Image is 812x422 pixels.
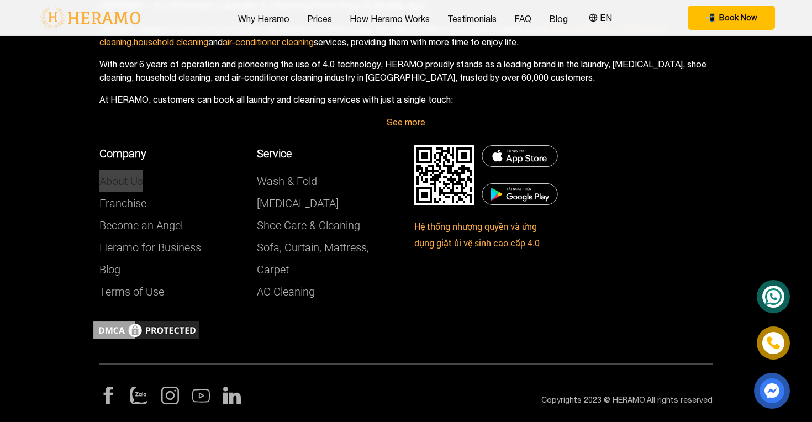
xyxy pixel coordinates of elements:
img: DMCA.com Protection Status [482,183,558,205]
a: phone-icon [758,328,788,358]
a: Heramo for Business [99,241,201,254]
a: Become an Angel [99,219,183,232]
a: Wash & Fold [257,175,317,188]
a: household cleaning [134,37,208,47]
p: Service [257,145,398,162]
img: logo-with-text.png [37,6,144,29]
p: At HERAMO, customers can book all laundry and cleaning services with just a single touch: [99,93,713,106]
a: See more [387,117,425,127]
p: Copyrights 2023 @ HERAMO.All rights reserved [414,394,713,406]
a: Franchise [99,197,146,210]
span: phone [705,12,715,23]
a: Prices [307,12,332,25]
img: instagram-nav-icon [161,387,179,404]
img: DMCA.com Protection Status [414,145,474,205]
a: air-conditioner cleaning [223,37,314,47]
a: Shoe Care & Cleaning [257,219,360,232]
p: Company [99,145,240,162]
a: Blog [99,263,120,276]
img: linkendin-nav-icon [223,387,241,404]
a: Why Heramo [238,12,289,25]
a: FAQ [514,12,531,25]
img: DMCA.com Protection Status [91,319,202,341]
a: About Us [99,175,143,188]
img: phone-icon [767,337,780,349]
a: How Heramo Works [350,12,430,25]
a: Terms of Use [99,285,164,298]
img: facebook-nav-icon [99,387,117,404]
a: Sofa, Curtain, Mattress, Carpet [257,241,369,276]
a: AC Cleaning [257,285,315,298]
a: DMCA.com Protection Status [91,324,202,334]
img: zalo-nav-icon [130,387,148,404]
button: EN [586,10,615,25]
span: Book Now [719,12,757,23]
p: With over 6 years of operation and pioneering the use of 4.0 technology, HERAMO proudly stands as... [99,57,713,84]
img: DMCA.com Protection Status [482,145,558,167]
a: Testimonials [447,12,497,25]
a: [MEDICAL_DATA] [257,197,339,210]
img: youtube-nav-icon [192,387,210,404]
a: Blog [549,12,568,25]
button: phone Book Now [688,6,775,30]
a: Hệ thống nhượng quyền và ứng dụng giặt ủi vệ sinh cao cấp 4.0 [414,220,540,249]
